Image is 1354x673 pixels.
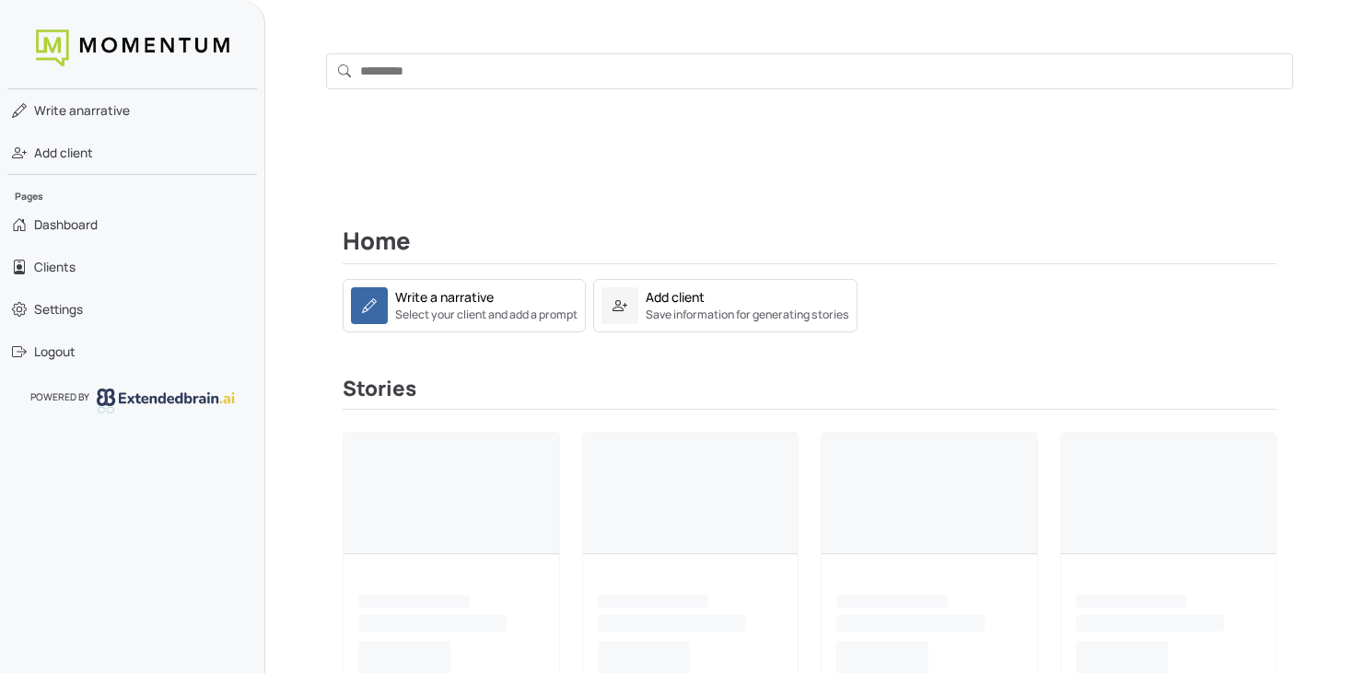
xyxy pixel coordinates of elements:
h2: Home [343,227,1277,264]
span: Logout [34,342,76,361]
span: narrative [34,101,130,120]
a: Add clientSave information for generating stories [593,295,858,312]
span: Add client [34,144,93,162]
small: Save information for generating stories [646,307,849,323]
a: Write a narrativeSelect your client and add a prompt [343,295,586,312]
a: Add clientSave information for generating stories [593,279,858,332]
img: logo [97,389,235,412]
div: Add client [646,287,705,307]
img: logo [36,29,229,66]
span: Clients [34,258,76,276]
div: Write a narrative [395,287,494,307]
small: Select your client and add a prompt [395,307,578,323]
span: Settings [34,300,83,319]
span: Write a [34,102,76,119]
h3: Stories [343,377,1277,410]
a: Write a narrativeSelect your client and add a prompt [343,279,586,332]
span: Dashboard [34,215,98,234]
